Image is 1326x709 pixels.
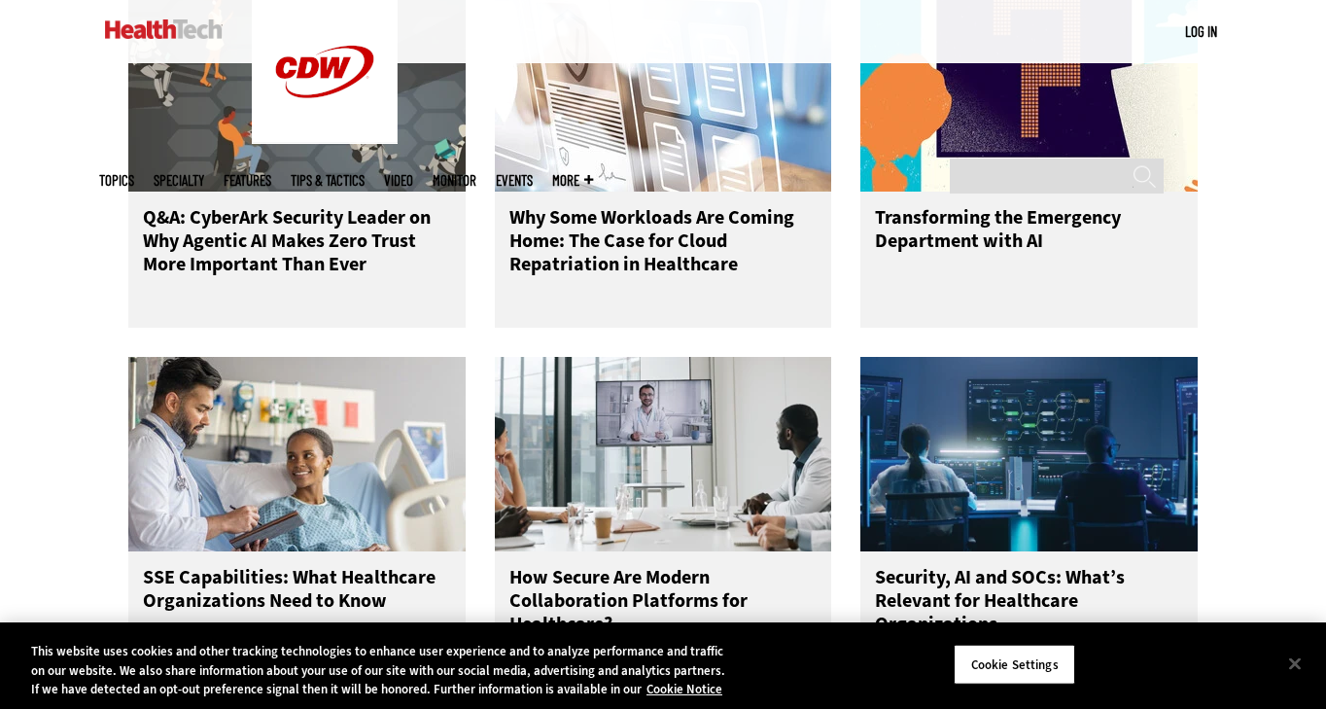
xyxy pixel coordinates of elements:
span: Topics [99,173,134,188]
span: Specialty [154,173,204,188]
a: security team in high-tech computer room Security, AI and SOCs: What’s Relevant for Healthcare Or... [860,357,1198,688]
div: User menu [1185,21,1217,42]
a: CDW [252,128,398,149]
div: This website uses cookies and other tracking technologies to enhance user experience and to analy... [31,642,729,699]
h3: Transforming the Emergency Department with AI [875,206,1183,284]
button: Close [1274,642,1316,685]
h3: How Secure Are Modern Collaboration Platforms for Healthcare? [509,566,818,644]
a: Video [384,173,413,188]
a: care team speaks with physician over conference call How Secure Are Modern Collaboration Platform... [495,357,832,688]
a: Log in [1185,22,1217,40]
a: MonITor [433,173,476,188]
a: Doctor speaking with patient SSE Capabilities: What Healthcare Organizations Need to Know [128,357,466,688]
a: More information about your privacy [646,681,722,697]
h3: Why Some Workloads Are Coming Home: The Case for Cloud Repatriation in Healthcare [509,206,818,284]
a: Events [496,173,533,188]
img: care team speaks with physician over conference call [495,357,832,551]
img: Doctor speaking with patient [128,357,466,551]
span: More [552,173,593,188]
h3: Q&A: CyberArk Security Leader on Why Agentic AI Makes Zero Trust More Important Than Ever [143,206,451,284]
a: Features [224,173,271,188]
img: security team in high-tech computer room [860,357,1198,551]
h3: SSE Capabilities: What Healthcare Organizations Need to Know [143,566,451,644]
a: Tips & Tactics [291,173,365,188]
img: Home [105,19,223,39]
h3: Security, AI and SOCs: What’s Relevant for Healthcare Organizations [875,566,1183,644]
button: Cookie Settings [954,644,1075,685]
